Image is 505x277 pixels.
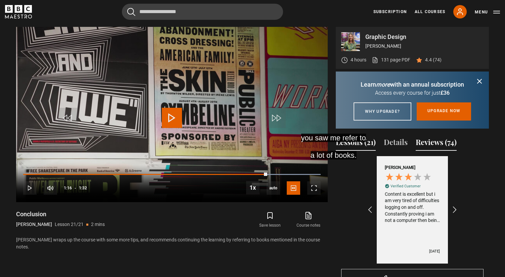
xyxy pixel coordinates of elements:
p: [PERSON_NAME] [16,221,52,228]
div: REVIEWS.io Carousel Scroll Left [367,202,374,218]
h1: Conclusion [16,210,105,218]
button: Reviews (74) [416,137,457,151]
button: Mute [44,181,57,195]
button: Toggle navigation [475,9,500,15]
div: Content is excellent but i am very tired of difficulties logging on and off. Constantly proving i... [385,191,440,224]
p: 2 mins [91,221,105,228]
div: Current quality: 720p [267,181,280,195]
p: Access every course for just [344,89,481,97]
span: auto [267,181,280,195]
div: [PERSON_NAME] [385,165,415,171]
button: Playback Rate [246,181,260,194]
button: Play [23,181,37,195]
svg: BBC Maestro [5,5,32,18]
button: Fullscreen [307,181,321,195]
a: Why upgrade? [354,102,411,121]
p: 4 hours [351,56,366,63]
div: [DATE] [429,249,440,254]
button: Captions [287,181,300,195]
input: Search [122,4,283,20]
div: [PERSON_NAME] Verified CustomerContent is excellent but i am very tired of difficulties logging o... [373,156,451,264]
button: Submit the search query [127,8,135,16]
p: 4.4 (74) [425,56,442,63]
a: 131 page PDF [372,56,410,63]
a: All Courses [415,9,445,15]
div: REVIEWS.io Carousel Scroll Right [451,202,458,218]
span: 1:16 [64,182,72,194]
button: Details [384,137,408,151]
span: - [75,186,76,190]
a: Subscription [373,9,407,15]
p: [PERSON_NAME] [365,43,484,50]
div: Verified Customer [391,184,421,189]
div: Progress Bar [23,174,321,175]
button: Save lesson [251,210,289,230]
video-js: Video Player [16,27,328,202]
p: [PERSON_NAME] wraps up the course with some more tips, and recommends continuing the learning by ... [16,236,328,250]
a: Course notes [289,210,328,230]
p: Graphic Design [365,34,484,40]
a: Upgrade now [417,102,471,121]
span: 1:32 [79,182,87,194]
i: more [376,81,390,88]
p: Learn with an annual subscription [344,80,481,89]
span: £36 [441,90,450,96]
button: Lessons (21) [336,137,376,151]
div: 3 Stars [385,172,433,183]
p: Lesson 21/21 [55,221,84,228]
